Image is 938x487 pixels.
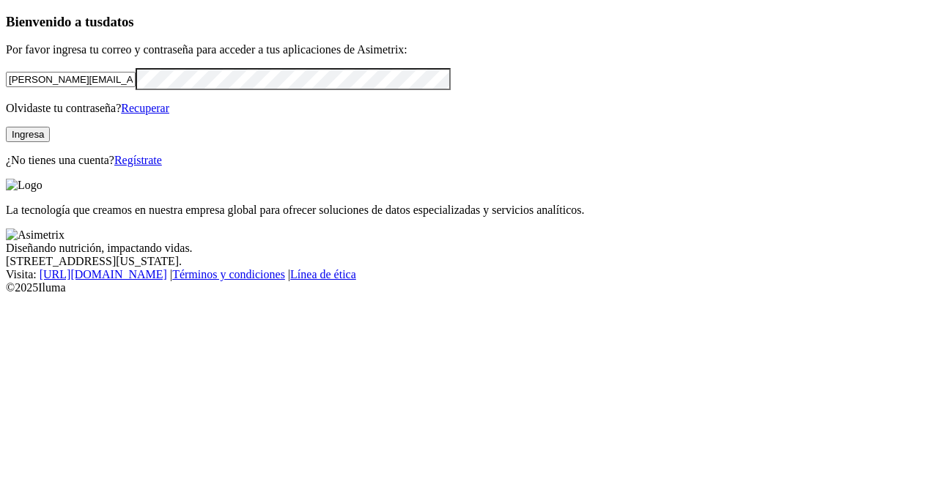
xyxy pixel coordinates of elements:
p: La tecnología que creamos en nuestra empresa global para ofrecer soluciones de datos especializad... [6,204,932,217]
a: Términos y condiciones [172,268,285,280]
div: Diseñando nutrición, impactando vidas. [6,242,932,255]
p: Por favor ingresa tu correo y contraseña para acceder a tus aplicaciones de Asimetrix: [6,43,932,56]
a: [URL][DOMAIN_NAME] [40,268,167,280]
a: Línea de ética [290,268,356,280]
p: ¿No tienes una cuenta? [6,154,932,167]
img: Logo [6,179,43,192]
input: Tu correo [6,72,136,87]
img: Asimetrix [6,228,64,242]
p: Olvidaste tu contraseña? [6,102,932,115]
div: [STREET_ADDRESS][US_STATE]. [6,255,932,268]
div: Visita : | | [6,268,932,281]
a: Regístrate [114,154,162,166]
a: Recuperar [121,102,169,114]
div: © 2025 Iluma [6,281,932,294]
span: datos [103,14,134,29]
button: Ingresa [6,127,50,142]
h3: Bienvenido a tus [6,14,932,30]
